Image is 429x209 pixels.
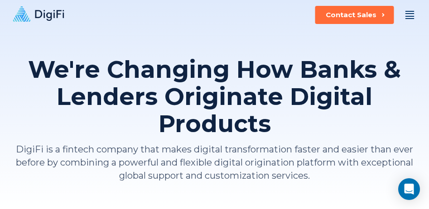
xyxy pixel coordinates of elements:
[326,10,376,19] div: Contact Sales
[398,178,420,200] div: Open Intercom Messenger
[13,56,416,138] h1: We're Changing How Banks & Lenders Originate Digital Products
[315,6,394,24] button: Contact Sales
[13,143,416,182] p: DigiFi is a fintech company that makes digital transformation faster and easier than ever before ...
